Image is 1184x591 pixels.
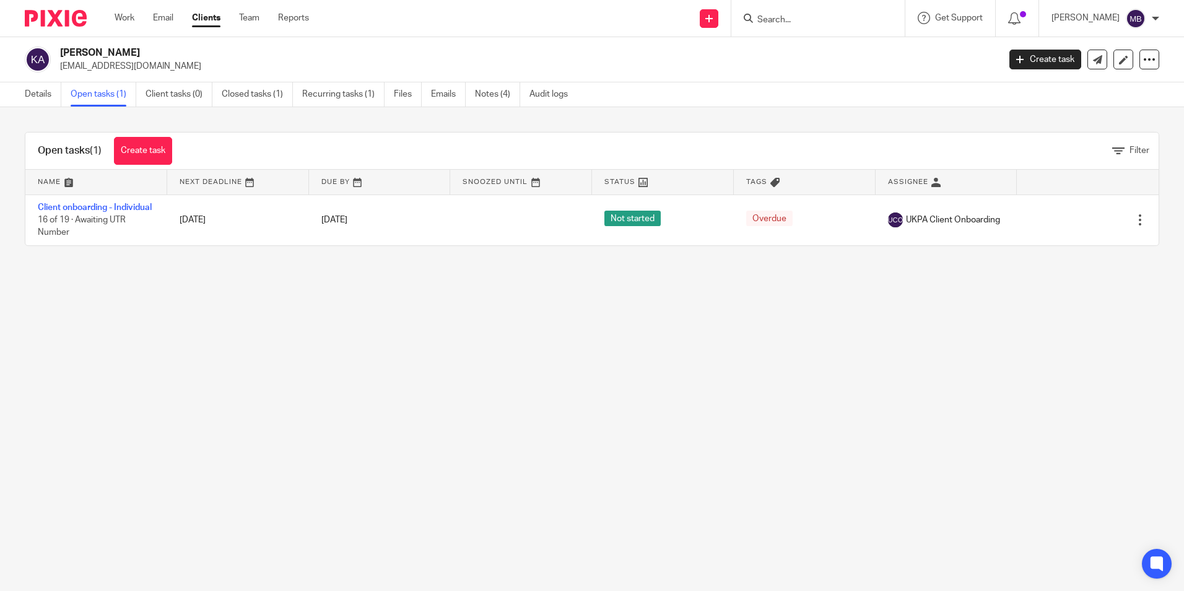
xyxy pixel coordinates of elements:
img: svg%3E [1126,9,1146,28]
a: Client onboarding - Individual [38,203,152,212]
a: Client tasks (0) [146,82,212,107]
a: Work [115,12,134,24]
a: Create task [1009,50,1081,69]
span: Snoozed Until [463,178,528,185]
p: [EMAIL_ADDRESS][DOMAIN_NAME] [60,60,991,72]
td: [DATE] [167,195,309,245]
img: svg%3E [25,46,51,72]
span: Get Support [935,14,983,22]
a: Create task [114,137,172,165]
a: Recurring tasks (1) [302,82,385,107]
a: Team [239,12,259,24]
a: Details [25,82,61,107]
a: Files [394,82,422,107]
span: Overdue [746,211,793,226]
span: (1) [90,146,102,155]
h2: [PERSON_NAME] [60,46,804,59]
span: Status [604,178,635,185]
span: [DATE] [321,216,347,224]
img: svg%3E [888,212,903,227]
a: Email [153,12,173,24]
span: Not started [604,211,661,226]
a: Notes (4) [475,82,520,107]
span: 16 of 19 · Awaiting UTR Number [38,216,126,237]
span: Tags [746,178,767,185]
a: Audit logs [529,82,577,107]
a: Closed tasks (1) [222,82,293,107]
img: Pixie [25,10,87,27]
a: Reports [278,12,309,24]
input: Search [756,15,868,26]
span: Filter [1130,146,1149,155]
a: Open tasks (1) [71,82,136,107]
p: [PERSON_NAME] [1051,12,1120,24]
h1: Open tasks [38,144,102,157]
span: UKPA Client Onboarding [906,214,1000,226]
a: Emails [431,82,466,107]
a: Clients [192,12,220,24]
